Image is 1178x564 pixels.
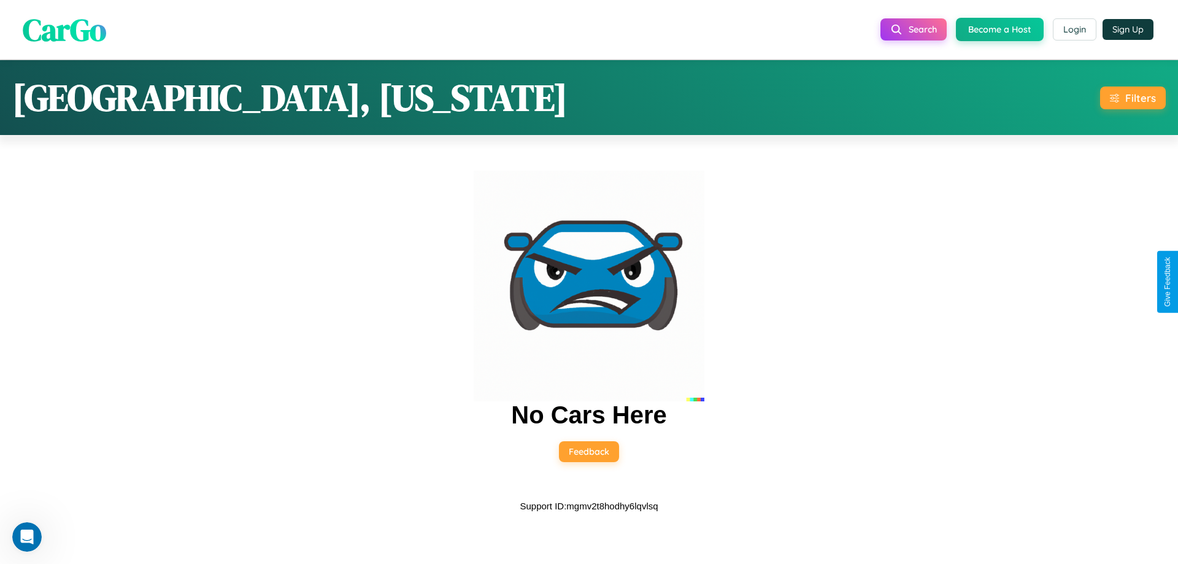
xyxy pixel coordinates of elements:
span: CarGo [23,8,106,50]
h1: [GEOGRAPHIC_DATA], [US_STATE] [12,72,568,123]
button: Filters [1100,87,1166,109]
button: Login [1053,18,1096,41]
button: Sign Up [1103,19,1153,40]
button: Become a Host [956,18,1044,41]
button: Search [880,18,947,41]
div: Give Feedback [1163,257,1172,307]
img: car [474,171,704,401]
span: Search [909,24,937,35]
div: Filters [1125,91,1156,104]
iframe: Intercom live chat [12,522,42,552]
p: Support ID: mgmv2t8hodhy6lqvlsq [520,498,658,514]
button: Feedback [559,441,619,462]
h2: No Cars Here [511,401,666,429]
